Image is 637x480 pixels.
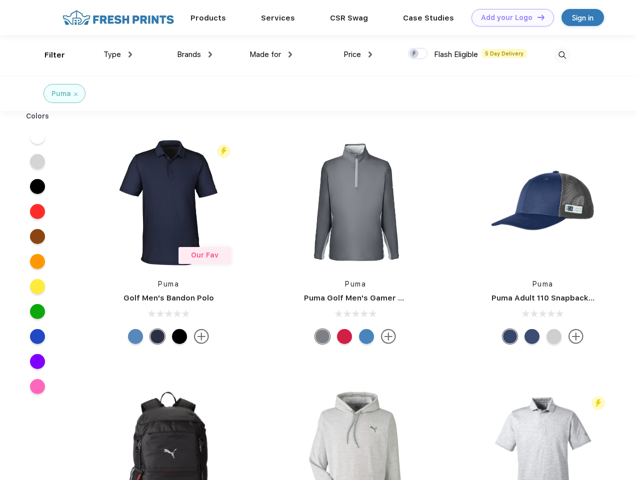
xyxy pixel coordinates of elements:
[345,280,366,288] a: Puma
[261,13,295,22] a: Services
[51,88,71,99] div: Puma
[128,51,132,57] img: dropdown.png
[368,51,372,57] img: dropdown.png
[343,50,361,59] span: Price
[315,329,330,344] div: Quiet Shade
[524,329,539,344] div: Peacoat Qut Shd
[561,9,604,26] a: Sign in
[381,329,396,344] img: more.svg
[568,329,583,344] img: more.svg
[208,51,212,57] img: dropdown.png
[330,13,368,22] a: CSR Swag
[476,136,609,269] img: func=resize&h=266
[44,49,65,61] div: Filter
[123,293,214,302] a: Golf Men's Bandon Polo
[591,396,605,410] img: flash_active_toggle.svg
[177,50,201,59] span: Brands
[554,47,570,63] img: desktop_search.svg
[482,49,526,58] span: 5 Day Delivery
[194,329,209,344] img: more.svg
[502,329,517,344] div: Peacoat with Qut Shd
[102,136,235,269] img: func=resize&h=266
[191,251,218,259] span: Our Fav
[128,329,143,344] div: Lake Blue
[434,50,478,59] span: Flash Eligible
[537,14,544,20] img: DT
[337,329,352,344] div: Ski Patrol
[481,13,532,22] div: Add your Logo
[172,329,187,344] div: Puma Black
[190,13,226,22] a: Products
[532,280,553,288] a: Puma
[572,12,593,23] div: Sign in
[59,9,177,26] img: fo%20logo%202.webp
[18,111,57,121] div: Colors
[103,50,121,59] span: Type
[217,144,230,158] img: flash_active_toggle.svg
[150,329,165,344] div: Navy Blazer
[158,280,179,288] a: Puma
[74,92,77,96] img: filter_cancel.svg
[289,136,422,269] img: func=resize&h=266
[304,293,462,302] a: Puma Golf Men's Gamer Golf Quarter-Zip
[359,329,374,344] div: Bright Cobalt
[546,329,561,344] div: Quarry Brt Whit
[249,50,281,59] span: Made for
[288,51,292,57] img: dropdown.png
